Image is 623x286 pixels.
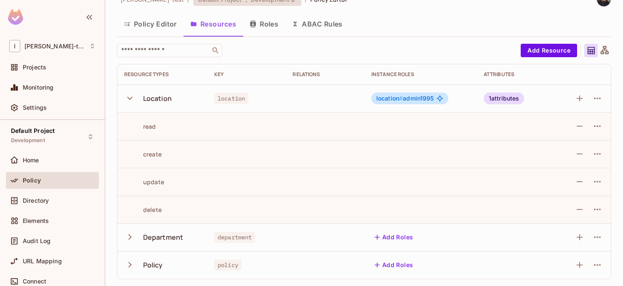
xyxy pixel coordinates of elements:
img: SReyMgAAAABJRU5ErkJggg== [8,9,23,25]
button: Add Roles [371,230,417,244]
span: policy [214,260,242,270]
span: Default Project [11,127,55,134]
div: create [124,150,162,158]
span: admin1995 [376,95,434,102]
span: Development [11,137,45,144]
button: Add Resource [521,44,577,57]
button: Policy Editor [117,13,184,34]
span: Home [23,157,39,164]
div: Attributes [484,71,548,78]
div: Key [214,71,279,78]
span: location [214,93,248,104]
div: read [124,122,156,130]
span: Directory [23,197,49,204]
span: location [376,95,403,102]
button: Roles [243,13,285,34]
div: 1 attributes [484,93,524,104]
span: Audit Log [23,238,51,244]
span: I [9,40,20,52]
div: Instance roles [371,71,470,78]
span: Connect [23,278,46,285]
span: Monitoring [23,84,54,91]
div: Department [143,233,184,242]
div: Policy [143,260,163,270]
span: department [214,232,256,243]
div: delete [124,206,162,214]
button: Resources [184,13,243,34]
div: Location [143,94,172,103]
span: Elements [23,217,49,224]
div: Relations [293,71,357,78]
span: Workspace: Ignacio-test [24,43,85,50]
span: # [399,95,403,102]
div: Resource Types [124,71,201,78]
button: Add Roles [371,258,417,272]
span: Projects [23,64,46,71]
button: ABAC Rules [285,13,349,34]
span: Settings [23,104,47,111]
span: Policy [23,177,41,184]
span: URL Mapping [23,258,62,265]
div: update [124,178,164,186]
